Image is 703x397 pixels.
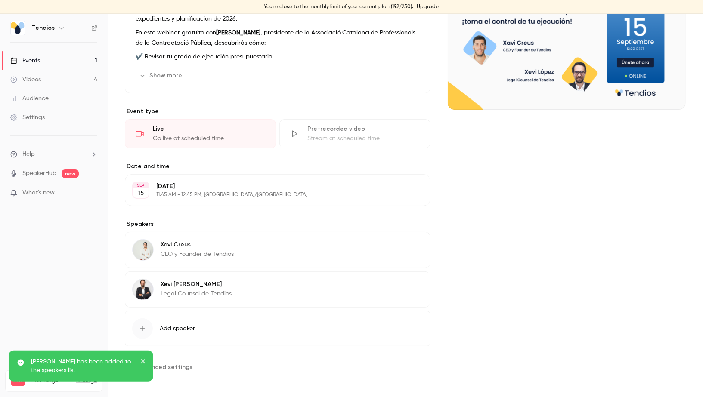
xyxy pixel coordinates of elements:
[307,134,420,143] div: Stream at scheduled time
[125,311,430,346] button: Add speaker
[156,182,385,191] p: [DATE]
[161,240,234,249] p: Xavi Creus
[125,220,430,228] label: Speakers
[153,134,265,143] div: Go live at scheduled time
[136,69,187,83] button: Show more
[160,324,195,333] span: Add speaker
[125,162,430,171] label: Date and time
[161,250,234,259] p: CEO y Founder de Tendios
[10,75,41,84] div: Videos
[22,150,35,159] span: Help
[161,289,232,298] p: Legal Counsel de Tendios
[137,363,192,372] span: Advanced settings
[138,189,144,197] p: 15
[62,169,79,178] span: new
[133,279,153,300] img: Xevi López
[153,125,265,133] div: Live
[136,52,420,62] p: ✔️ Revisar tu grado de ejecución presupuestaria
[10,113,45,122] div: Settings
[307,125,420,133] div: Pre-recorded video
[161,280,232,289] p: Xevi [PERSON_NAME]
[140,357,146,368] button: close
[279,119,430,148] div: Pre-recorded videoStream at scheduled time
[133,240,153,260] img: Xavi Creus
[133,182,149,188] div: SEP
[22,188,55,197] span: What's new
[10,150,97,159] li: help-dropdown-opener
[10,56,40,65] div: Events
[136,3,420,24] p: Encaramos la recta final del año en contratación pública: ejecución del presupuesto, cierre de ex...
[125,107,430,116] p: Event type
[156,191,385,198] p: 11:45 AM - 12:45 PM, [GEOGRAPHIC_DATA]/[GEOGRAPHIC_DATA]
[136,28,420,48] p: En este webinar gratuito con , presidente de la Associació Catalana de Professionals de la Contra...
[11,21,25,35] img: Tendios
[32,24,55,32] h6: Tendios
[31,357,134,375] p: [PERSON_NAME] has been added to the speakers list
[417,3,439,10] a: Upgrade
[125,119,276,148] div: LiveGo live at scheduled time
[125,360,430,374] section: Advanced settings
[125,271,430,308] div: Xevi LópezXevi [PERSON_NAME]Legal Counsel de Tendios
[10,94,49,103] div: Audience
[125,232,430,268] div: Xavi CreusXavi CreusCEO y Founder de Tendios
[216,30,260,36] strong: [PERSON_NAME]
[125,360,198,374] button: Advanced settings
[22,169,56,178] a: SpeakerHub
